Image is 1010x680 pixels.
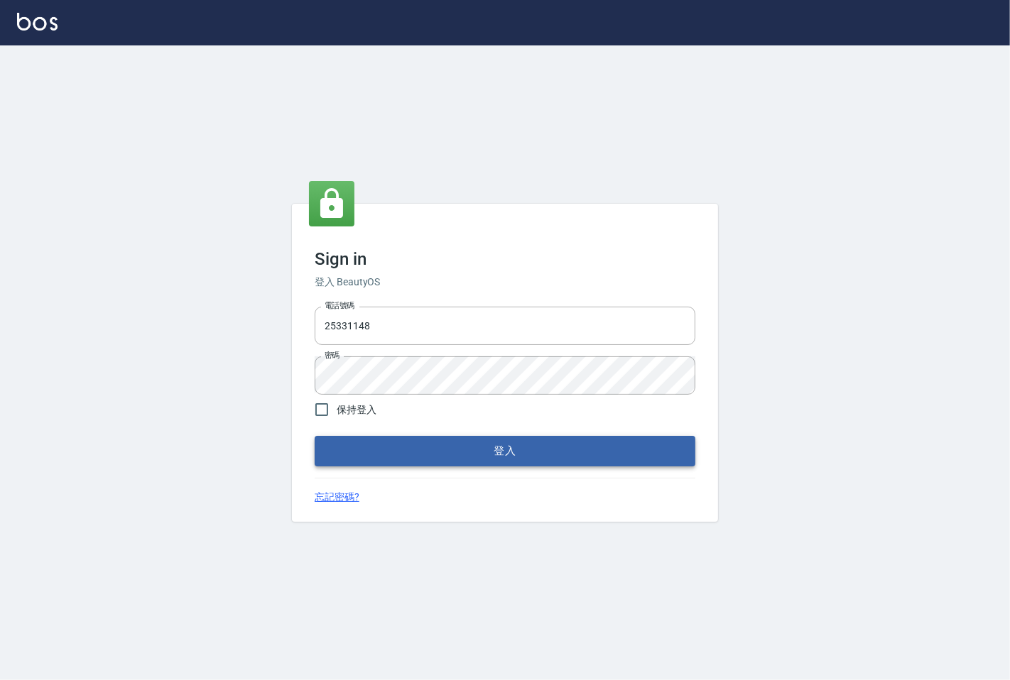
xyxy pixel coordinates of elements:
[315,275,695,290] h6: 登入 BeautyOS
[315,490,359,505] a: 忘記密碼?
[315,436,695,466] button: 登入
[337,402,376,417] span: 保持登入
[315,249,695,269] h3: Sign in
[325,300,354,311] label: 電話號碼
[325,350,340,361] label: 密碼
[17,13,58,31] img: Logo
